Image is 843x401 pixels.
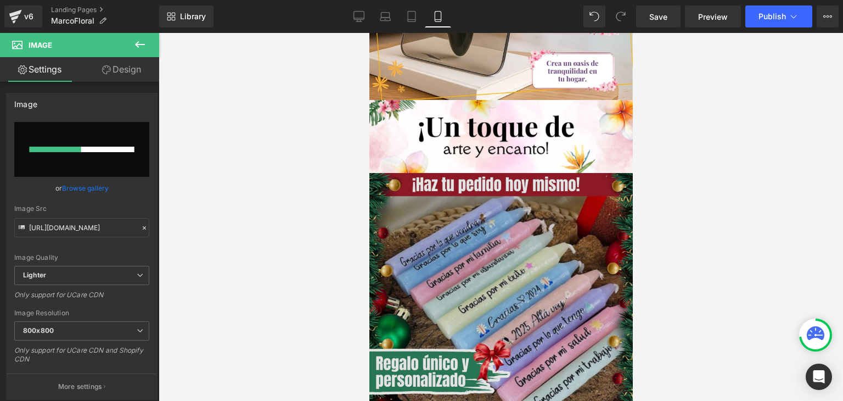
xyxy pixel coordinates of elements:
[159,5,213,27] a: New Library
[7,374,157,399] button: More settings
[806,364,832,390] div: Open Intercom Messenger
[685,5,741,27] a: Preview
[758,12,786,21] span: Publish
[610,5,632,27] button: Redo
[180,12,206,21] span: Library
[583,5,605,27] button: Undo
[14,182,149,194] div: or
[398,5,425,27] a: Tablet
[14,346,149,371] div: Only support for UCare CDN and Shopify CDN
[58,382,102,392] p: More settings
[14,254,149,261] div: Image Quality
[23,271,46,279] b: Lighter
[4,5,42,27] a: v6
[817,5,839,27] button: More
[372,5,398,27] a: Laptop
[698,11,728,23] span: Preview
[22,9,36,24] div: v6
[14,93,37,109] div: Image
[14,205,149,213] div: Image Src
[23,326,54,335] b: 800x800
[425,5,451,27] a: Mobile
[346,5,372,27] a: Desktop
[14,218,149,237] input: Link
[29,41,52,49] span: Image
[14,291,149,307] div: Only support for UCare CDN
[51,16,94,25] span: MarcoFloral
[82,57,161,82] a: Design
[745,5,812,27] button: Publish
[14,309,149,317] div: Image Resolution
[62,179,109,198] a: Browse gallery
[649,11,667,23] span: Save
[51,5,159,14] a: Landing Pages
